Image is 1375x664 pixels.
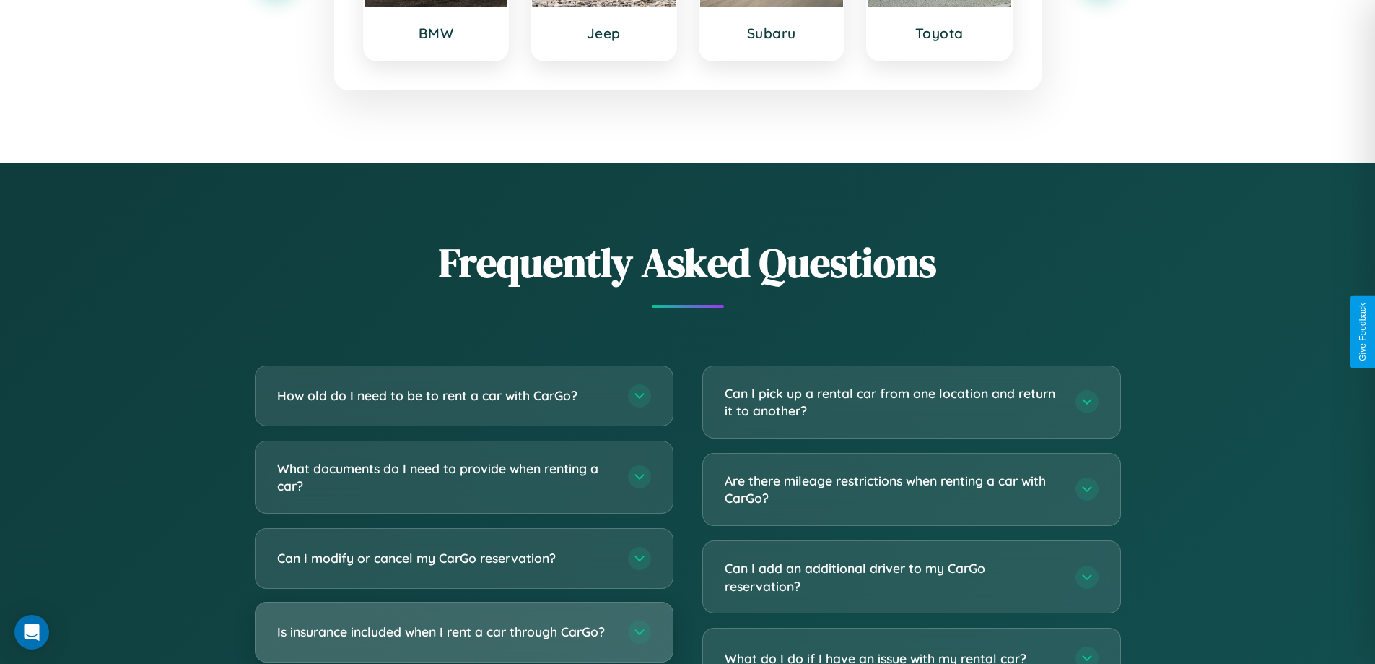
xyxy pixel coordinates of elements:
h3: How old do I need to be to rent a car with CarGo? [277,387,614,405]
h2: Frequently Asked Questions [255,235,1121,290]
h3: Can I add an additional driver to my CarGo reservation? [725,559,1061,595]
div: Give Feedback [1358,303,1368,361]
h3: Can I modify or cancel my CarGo reservation? [277,549,614,567]
h3: Jeep [546,25,661,42]
div: Open Intercom Messenger [14,615,49,650]
h3: BMW [379,25,494,42]
h3: Toyota [882,25,997,42]
h3: Are there mileage restrictions when renting a car with CarGo? [725,472,1061,507]
h3: What documents do I need to provide when renting a car? [277,460,614,495]
h3: Is insurance included when I rent a car through CarGo? [277,623,614,641]
h3: Can I pick up a rental car from one location and return it to another? [725,384,1061,420]
h3: Subaru [715,25,829,42]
